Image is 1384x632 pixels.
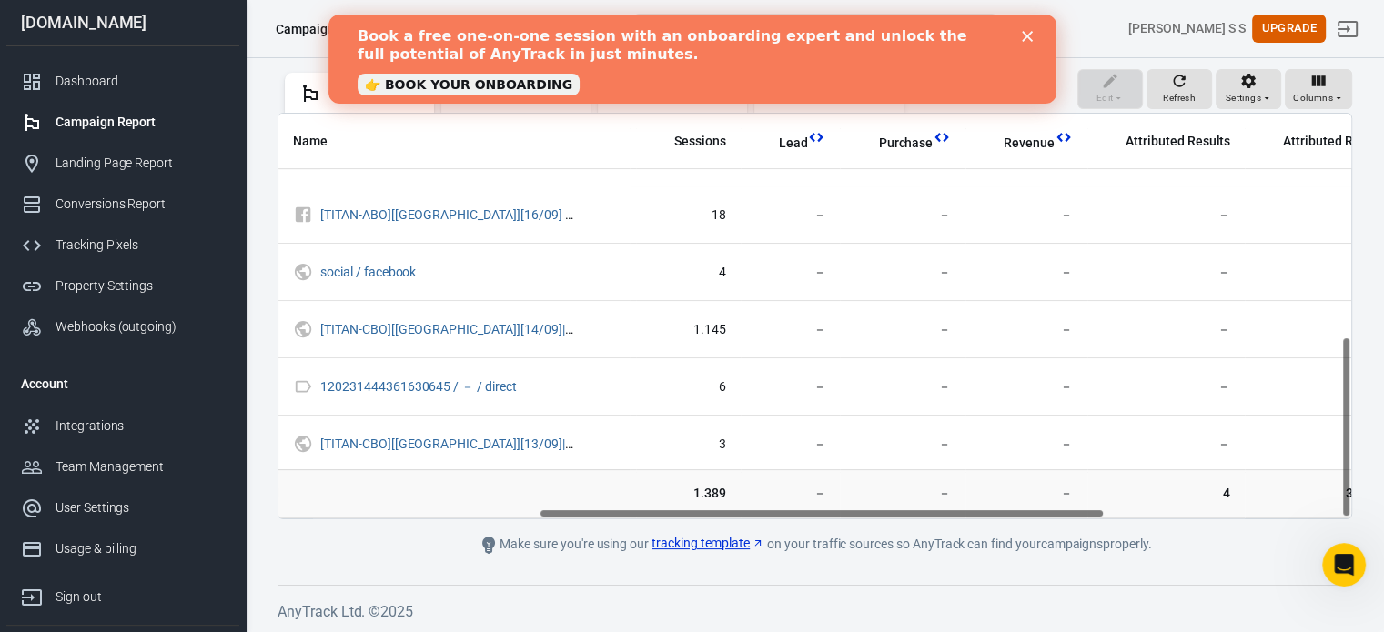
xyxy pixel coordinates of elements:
a: Sign out [6,569,239,617]
a: User Settings [6,487,239,528]
button: Columns [1285,69,1352,109]
a: Team Management [6,446,239,487]
iframe: Intercom live chat [1322,543,1366,587]
a: Usage & billing [6,528,239,569]
a: Landing Page Report [6,143,239,184]
button: Find anything...⌘ + K [633,14,997,45]
button: Settings [1216,69,1281,109]
div: Tracking Pixels [56,236,225,255]
a: Property Settings [6,266,239,306]
a: Integrations [6,406,239,446]
iframe: Intercom live chat banner [328,15,1056,104]
div: Dashboard [56,72,225,91]
li: Account [6,362,239,406]
div: Landing Page Report [56,154,225,173]
button: Refresh [1147,69,1212,109]
div: User Settings [56,498,225,517]
a: Campaign Report [6,102,239,143]
div: Property Settings [56,276,225,296]
div: Conversions Report [56,195,225,214]
a: Conversions Report [6,184,239,225]
h6: AnyTrack Ltd. © 2025 [278,600,1352,623]
div: Sign out [56,587,225,607]
div: [DOMAIN_NAME] [6,15,239,31]
span: Refresh [1163,90,1196,106]
div: Campaigns [276,20,341,38]
span: Columns [1293,90,1333,106]
div: Team Management [56,457,225,477]
a: Webhooks (outgoing) [6,306,239,347]
a: Tracking Pixels [6,225,239,266]
a: Sign out [1326,7,1369,51]
a: Dashboard [6,61,239,102]
div: Webhooks (outgoing) [56,317,225,336]
button: Upgrade [1252,15,1326,43]
div: Account id: zqfarmLz [1128,19,1245,38]
button: [DOMAIN_NAME] [370,12,501,45]
div: Campaign Report [56,113,225,132]
span: Settings [1226,90,1261,106]
div: Integrations [56,416,225,436]
div: Close [693,16,712,27]
div: Usage & billing [56,539,225,558]
a: tracking template [652,534,764,553]
div: Make sure you're using our on your traffic sources so AnyTrack can find your campaigns properly. [406,534,1225,556]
